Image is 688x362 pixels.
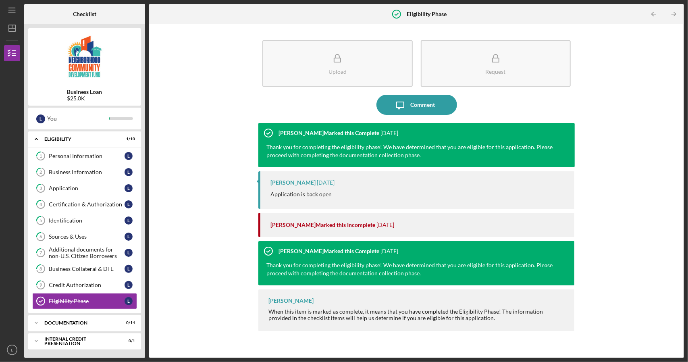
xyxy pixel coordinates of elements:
p: Application is back open [270,190,332,199]
div: L [125,281,133,289]
div: Request [486,69,506,75]
a: 6Sources & UsesL [32,229,137,245]
text: L [11,348,13,352]
tspan: 3 [39,186,42,191]
div: [PERSON_NAME] Marked this Incomplete [270,222,375,228]
a: Eligibility PhaseL [32,293,137,309]
div: L [125,184,133,192]
img: Product logo [28,32,141,81]
tspan: 4 [39,202,42,207]
div: Internal Credit Presentation [44,337,115,346]
div: [PERSON_NAME] [270,179,316,186]
a: 9Credit AuthorizationL [32,277,137,293]
div: Personal Information [49,153,125,159]
div: [PERSON_NAME] [268,298,314,304]
div: L [125,265,133,273]
a: 8Business Collateral & DTEL [32,261,137,277]
b: Checklist [73,11,96,17]
div: L [125,233,133,241]
div: Identification [49,217,125,224]
div: L [125,297,133,305]
div: L [125,168,133,176]
div: [PERSON_NAME] Marked this Complete [279,130,379,136]
a: 4Certification & AuthorizationL [32,196,137,212]
div: Business Information [49,169,125,175]
div: Thank you for completing the eligibility phase! We have determined that you are eligible for this... [258,261,566,285]
div: L [125,216,133,225]
a: 1Personal InformationL [32,148,137,164]
a: 3ApplicationL [32,180,137,196]
a: 5IdentificationL [32,212,137,229]
button: Comment [376,95,457,115]
div: Credit Authorization [49,282,125,288]
div: L [125,249,133,257]
div: 1 / 10 [121,137,135,141]
div: When this item is marked as complete, it means that you have completed the Eligibility Phase! The... [268,308,566,321]
div: 0 / 1 [121,339,135,343]
time: 2025-02-13 20:19 [380,248,398,254]
div: $25.0K [67,95,102,102]
tspan: 1 [39,154,42,159]
div: Certification & Authorization [49,201,125,208]
a: 2Business InformationL [32,164,137,180]
div: Additional documents for non-U.S. Citizen Borrowers [49,246,125,259]
tspan: 2 [39,170,42,175]
tspan: 5 [39,218,42,223]
time: 2025-09-11 23:22 [317,179,335,186]
div: You [47,112,109,125]
button: Request [421,40,571,87]
time: 2025-09-11 23:22 [376,222,394,228]
div: Eligibility [44,137,115,141]
div: L [125,200,133,208]
div: Eligibility Phase [49,298,125,304]
a: 7Additional documents for non-U.S. Citizen BorrowersL [32,245,137,261]
time: 2025-09-11 23:22 [380,130,398,136]
div: Comment [410,95,435,115]
div: Thank you for completing the eligibility phase! We have determined that you are eligible for this... [258,143,566,167]
div: Application [49,185,125,191]
button: Upload [262,40,412,87]
div: 0 / 14 [121,320,135,325]
tspan: 9 [39,283,42,288]
tspan: 8 [39,266,42,272]
b: Business Loan [67,89,102,95]
div: Sources & Uses [49,233,125,240]
tspan: 7 [39,250,42,256]
div: Business Collateral & DTE [49,266,125,272]
div: [PERSON_NAME] Marked this Complete [279,248,379,254]
div: Upload [328,69,347,75]
div: L [36,114,45,123]
tspan: 6 [39,234,42,239]
div: L [125,152,133,160]
button: L [4,342,20,358]
div: documentation [44,320,115,325]
b: Eligibility Phase [407,11,447,17]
